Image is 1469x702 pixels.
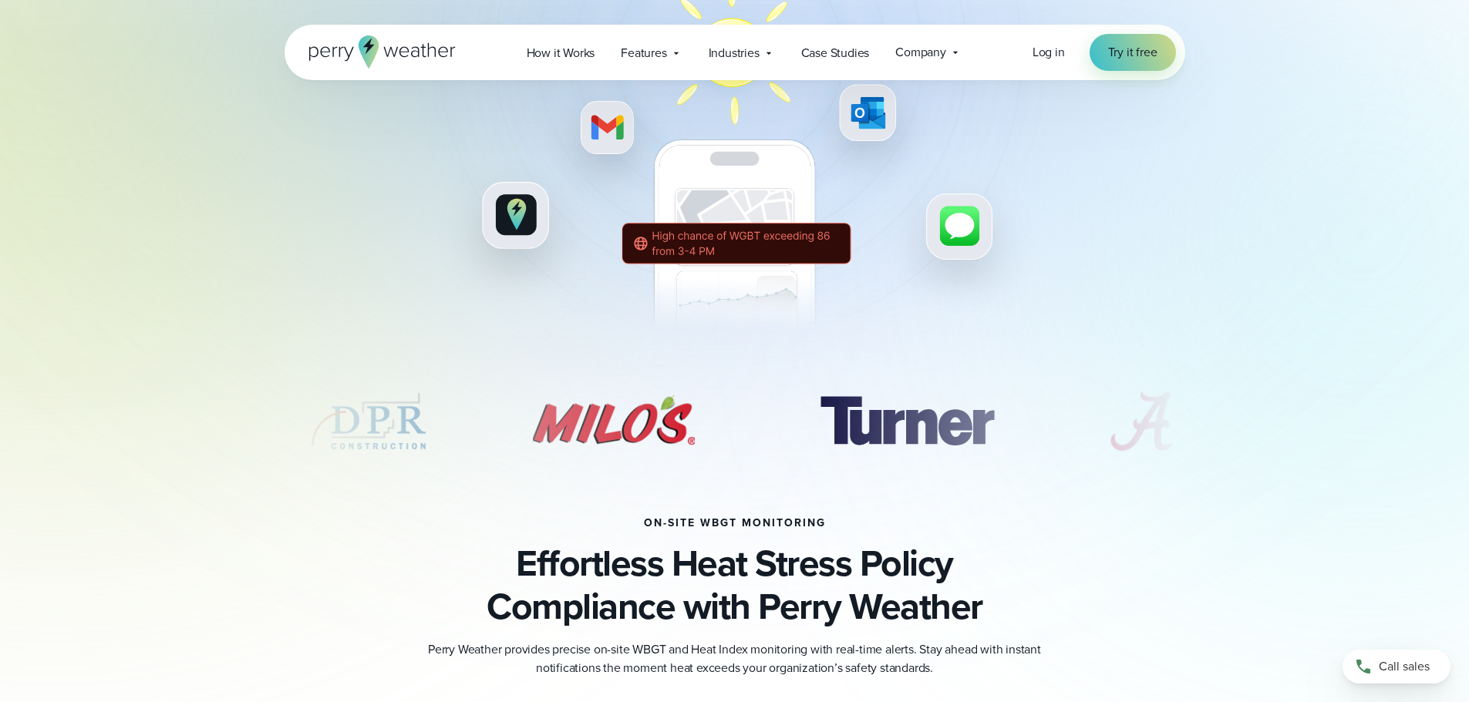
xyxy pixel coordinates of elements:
[527,44,595,62] span: How it Works
[504,383,723,460] img: Milos.svg
[1090,383,1191,460] div: 6 of 7
[426,640,1043,677] p: Perry Weather provides precise on-site WBGT and Heat Index monitoring with real-time alerts. Stay...
[1033,43,1065,62] a: Log in
[285,383,1185,468] div: slideshow
[285,542,1185,628] h3: Effortless Heat Stress Policy Compliance with Perry Weather
[307,383,430,460] div: 3 of 7
[797,383,1016,460] div: 5 of 7
[788,37,883,69] a: Case Studies
[1379,657,1430,676] span: Call sales
[1343,650,1450,684] a: Call sales
[1108,43,1157,62] span: Try it free
[307,383,430,460] img: DPR-Construction.svg
[504,383,723,460] div: 4 of 7
[709,44,760,62] span: Industries
[644,517,826,529] h2: on-site wbgt monitoring
[1090,34,1176,71] a: Try it free
[1033,43,1065,61] span: Log in
[797,383,1016,460] img: Turner-Construction_1.svg
[801,44,870,62] span: Case Studies
[895,43,946,62] span: Company
[1090,383,1191,460] img: University-of-Alabama.svg
[621,44,666,62] span: Features
[514,37,608,69] a: How it Works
